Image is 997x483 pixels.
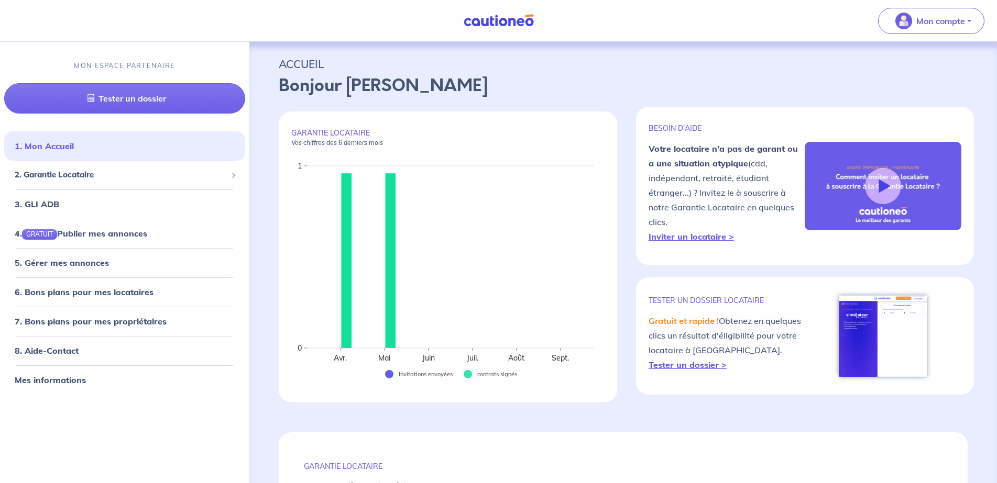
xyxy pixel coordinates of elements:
[291,139,383,147] em: Vos chiffres des 6 derniers mois
[4,83,245,114] a: Tester un dossier
[15,316,167,327] a: 7. Bons plans pour mes propriétaires
[916,15,965,27] p: Mon compte
[878,8,984,34] button: illu_account_valid_menu.svgMon compte
[4,340,245,361] div: 8. Aide-Contact
[15,141,74,151] a: 1. Mon Accueil
[805,142,961,230] img: video-gli-new-none.jpg
[649,316,719,326] em: Gratuit et rapide !
[4,136,245,156] div: 1. Mon Accueil
[334,353,347,363] text: Avr.
[4,369,245,390] div: Mes informations
[279,54,968,73] p: ACCUEIL
[649,141,805,244] p: (cdd, indépendant, retraité, étudiant étranger...) ? Invitez le à souscrire à notre Garantie Loca...
[74,61,175,71] p: MON ESPACE PARTENAIRE
[15,287,154,297] a: 6. Bons plans pour mes locataires
[834,290,933,382] img: simulateur.png
[4,252,245,273] div: 5. Gérer mes annonces
[378,353,390,363] text: Mai
[291,128,605,147] p: GARANTIE LOCATAIRE
[4,311,245,332] div: 7. Bons plans pour mes propriétaires
[895,13,912,29] img: illu_account_valid_menu.svg
[298,343,302,353] text: 0
[422,353,435,363] text: Juin
[304,462,943,471] p: GARANTIE LOCATAIRE
[279,73,968,98] p: Bonjour [PERSON_NAME]
[649,360,727,370] a: Tester un dossier >
[15,199,59,209] a: 3. GLI ADB
[466,353,478,363] text: Juil.
[15,257,109,268] a: 5. Gérer mes annonces
[4,194,245,215] div: 3. GLI ADB
[15,345,79,356] a: 8. Aide-Contact
[298,161,302,171] text: 1
[15,169,227,181] span: 2. Garantie Locataire
[4,165,245,185] div: 2. Garantie Locataire
[649,143,798,169] strong: Votre locataire n'a pas de garant ou a une situation atypique
[649,313,805,372] p: Obtenez en quelques clics un résultat d'éligibilité pour votre locataire à [GEOGRAPHIC_DATA].
[649,123,805,133] p: BESOIN D'AIDE
[15,228,147,239] a: 4.GRATUITPublier mes annonces
[649,231,734,242] a: Inviter un locataire >
[552,353,569,363] text: Sept.
[508,353,524,363] text: Août
[649,296,805,305] p: TESTER un dossier locataire
[4,223,245,244] div: 4.GRATUITPublier mes annonces
[15,375,86,385] a: Mes informations
[4,282,245,302] div: 6. Bons plans pour mes locataires
[459,14,538,27] img: Cautioneo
